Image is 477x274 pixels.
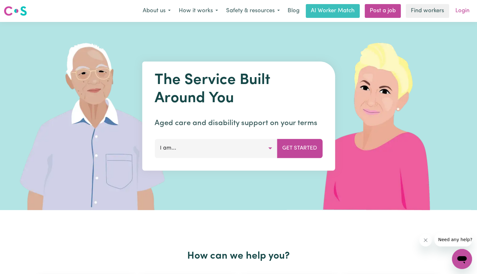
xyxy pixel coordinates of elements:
iframe: Button to launch messaging window [452,249,472,269]
img: Careseekers logo [4,5,27,17]
a: Blog [284,4,303,18]
a: Login [452,4,473,18]
button: Safety & resources [222,4,284,18]
h2: How can we help you? [35,250,442,262]
h1: The Service Built Around You [155,71,322,108]
p: Aged care and disability support on your terms [155,118,322,129]
a: Find workers [406,4,449,18]
button: How it works [175,4,222,18]
a: Careseekers logo [4,4,27,18]
button: Get Started [277,139,322,158]
button: About us [139,4,175,18]
iframe: Message from company [434,233,472,246]
iframe: Close message [419,234,432,246]
span: Need any help? [4,4,38,9]
a: AI Worker Match [306,4,360,18]
a: Post a job [365,4,401,18]
button: I am... [155,139,277,158]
